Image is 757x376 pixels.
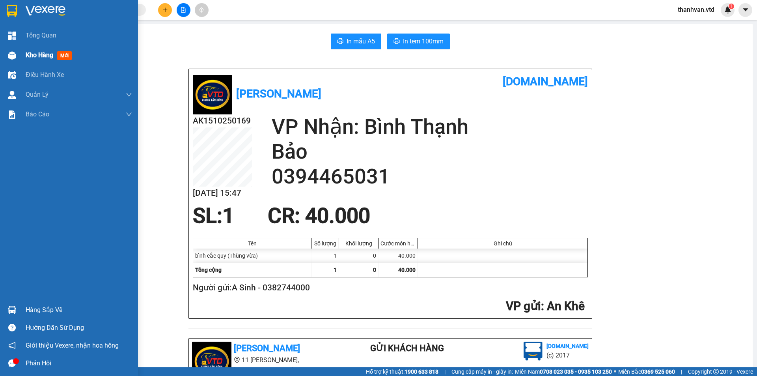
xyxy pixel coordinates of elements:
button: printerIn mẫu A5 [331,34,381,49]
div: Cước món hàng [380,240,416,247]
img: icon-new-feature [724,6,731,13]
h2: AK1510250169 [193,114,252,127]
span: environment [234,357,240,363]
span: Miền Bắc [618,367,675,376]
span: printer [337,38,343,45]
h2: Bảo [272,139,588,164]
div: Số lượng [313,240,337,247]
b: [PERSON_NAME] [236,87,321,100]
div: Hướng dẫn sử dụng [26,322,132,334]
span: 1 [222,204,234,228]
span: 40.000 [398,267,416,273]
div: Hàng sắp về [26,304,132,316]
strong: 0369 525 060 [641,369,675,375]
span: Hỗ trợ kỹ thuật: [366,367,438,376]
span: plus [162,7,168,13]
div: Tên [195,240,309,247]
span: Giới thiệu Vexere, nhận hoa hồng [26,340,119,350]
span: Kho hàng [26,51,53,59]
span: Tổng cộng [195,267,222,273]
div: Ghi chú [420,240,585,247]
img: logo.jpg [524,342,543,361]
div: Khối lượng [341,240,376,247]
img: logo-vxr [7,5,17,17]
span: Miền Nam [515,367,612,376]
span: Điều hành xe [26,70,64,80]
span: question-circle [8,324,16,331]
h2: : An Khê [193,298,585,314]
span: CR : 40.000 [268,204,370,228]
span: Báo cáo [26,109,49,119]
div: Phản hồi [26,357,132,369]
span: notification [8,342,16,349]
strong: 0708 023 035 - 0935 103 250 [540,369,612,375]
img: logo.jpg [193,75,232,114]
img: solution-icon [8,110,16,119]
span: down [126,111,132,118]
sup: 1 [729,4,734,9]
span: Tổng Quan [26,30,56,40]
span: copyright [713,369,719,374]
span: | [681,367,682,376]
span: SL: [193,204,222,228]
h2: Người gửi: A Sinh - 0382744000 [193,281,585,294]
div: 0 [339,249,378,263]
h2: VP Nhận: Bình Thạnh [272,114,588,139]
span: printer [393,38,400,45]
div: 1 [311,249,339,263]
li: (c) 2017 [546,350,589,360]
h2: [DATE] 15:47 [193,187,252,200]
span: mới [57,51,72,60]
span: VP gửi [506,299,541,313]
strong: 1900 633 818 [405,369,438,375]
span: Cung cấp máy in - giấy in: [451,367,513,376]
span: file-add [181,7,186,13]
div: bình cắc quy (Thùng vừa) [193,249,311,263]
span: In tem 100mm [403,36,444,46]
span: 1 [334,267,337,273]
img: dashboard-icon [8,32,16,40]
span: message [8,359,16,367]
div: 40.000 [378,249,418,263]
span: thanhvan.vtd [671,5,721,15]
img: warehouse-icon [8,71,16,79]
h2: 0394465031 [272,164,588,189]
span: aim [199,7,204,13]
img: warehouse-icon [8,91,16,99]
span: | [444,367,446,376]
span: 0 [373,267,376,273]
b: Gửi khách hàng [370,343,444,353]
img: warehouse-icon [8,51,16,60]
span: Quản Lý [26,90,48,99]
img: warehouse-icon [8,306,16,314]
b: [PERSON_NAME] [234,343,300,353]
button: plus [158,3,172,17]
button: aim [195,3,209,17]
b: [DOMAIN_NAME] [503,75,588,88]
button: file-add [177,3,190,17]
button: printerIn tem 100mm [387,34,450,49]
b: [DOMAIN_NAME] [546,343,589,349]
button: caret-down [738,3,752,17]
span: 1 [730,4,733,9]
span: down [126,92,132,98]
span: caret-down [742,6,749,13]
span: ⚪️ [614,370,616,373]
span: In mẫu A5 [347,36,375,46]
